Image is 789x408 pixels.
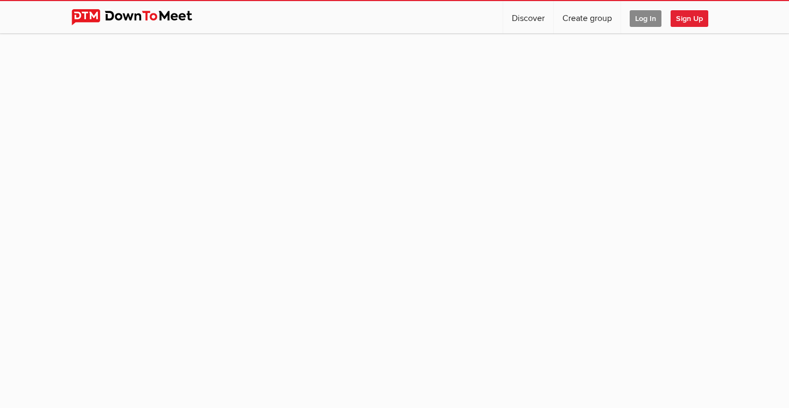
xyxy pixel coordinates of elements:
span: Sign Up [671,10,708,27]
a: Log In [621,1,670,33]
a: Sign Up [671,1,717,33]
img: DownToMeet [72,9,209,25]
a: Discover [503,1,553,33]
a: Create group [554,1,621,33]
span: Log In [630,10,661,27]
